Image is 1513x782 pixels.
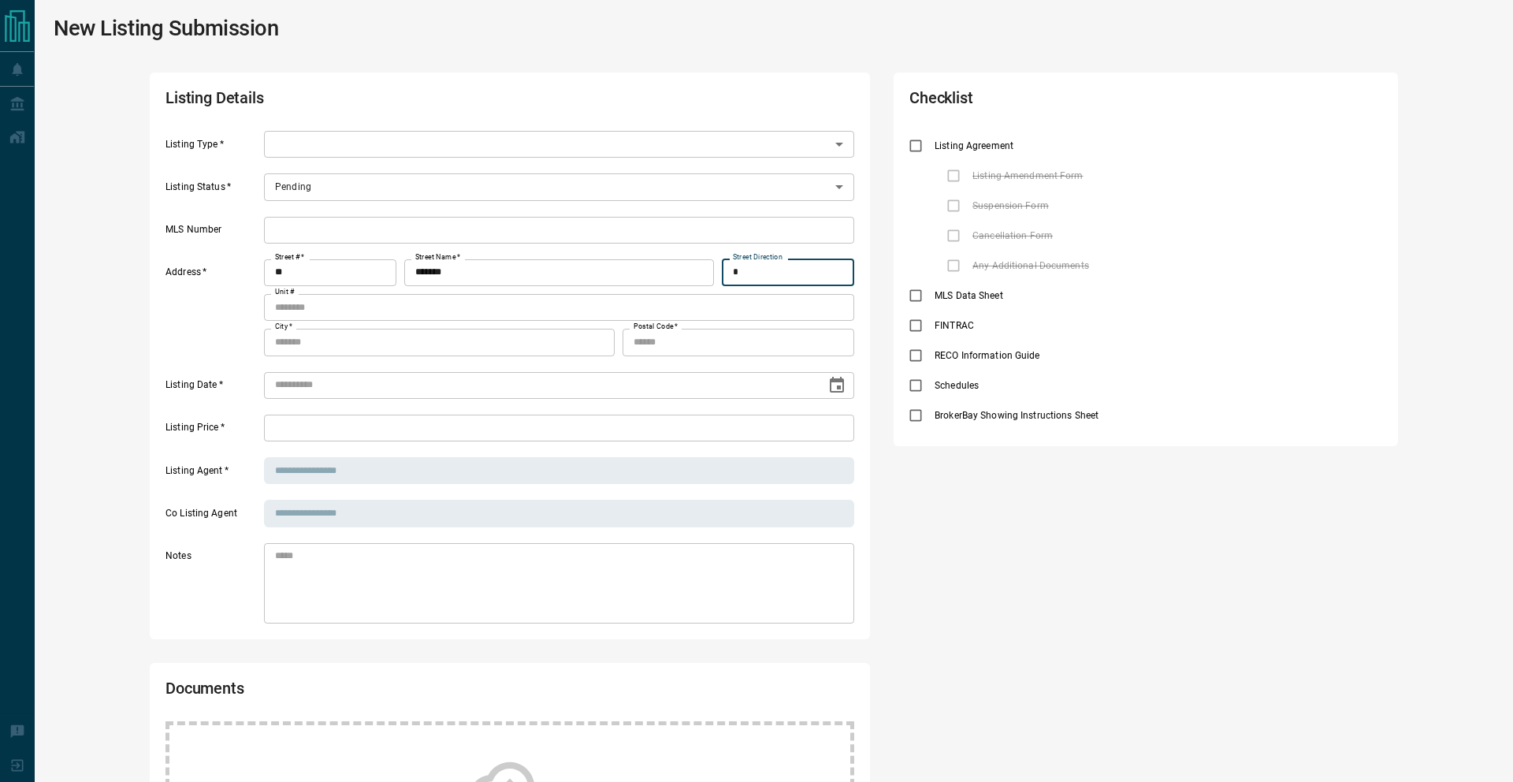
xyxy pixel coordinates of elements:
span: RECO Information Guide [931,348,1043,363]
label: Street # [275,252,304,263]
label: Listing Type [165,138,260,158]
h1: New Listing Submission [54,16,279,41]
span: Schedules [931,378,983,393]
label: Listing Price [165,421,260,441]
span: Suspension Form [968,199,1053,213]
span: MLS Data Sheet [931,289,1007,303]
label: Listing Date [165,378,260,399]
h2: Documents [165,679,578,706]
span: Listing Amendment Form [968,169,1087,183]
div: Pending [264,173,854,200]
h2: Checklist [909,88,1193,115]
label: Listing Agent [165,464,260,485]
label: MLS Number [165,223,260,244]
label: Notes [165,549,260,624]
label: Listing Status [165,181,260,201]
label: Address [165,266,260,356]
label: City [275,322,292,332]
label: Unit # [275,287,295,297]
label: Street Name [415,252,460,263]
span: BrokerBay Showing Instructions Sheet [931,408,1102,423]
span: FINTRAC [931,318,978,333]
label: Co Listing Agent [165,507,260,527]
span: Cancellation Form [968,229,1057,243]
span: Any Additional Documents [968,259,1093,273]
label: Street Direction [733,252,783,263]
span: Listing Agreement [931,139,1017,153]
button: Choose date [821,370,853,401]
label: Postal Code [634,322,678,332]
h2: Listing Details [165,88,578,115]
